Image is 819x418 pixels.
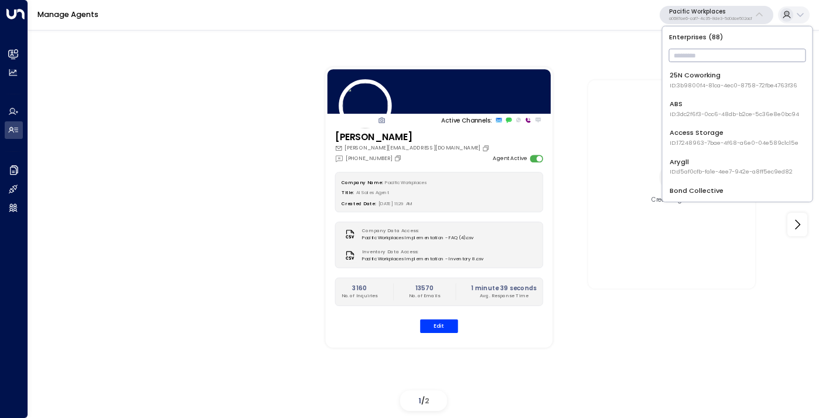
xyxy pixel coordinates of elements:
[335,154,404,163] div: [PHONE_NUMBER]
[409,293,439,300] p: No. of Emails
[651,195,692,204] div: Create Agent
[669,8,752,15] p: Pacific Workplaces
[420,319,458,332] button: Edit
[342,189,354,195] label: Title:
[425,396,429,406] span: 2
[362,256,484,263] span: Pacific Workplaces Implementation - Inventory 8.csv
[666,30,808,44] p: Enterprises ( 88 )
[441,115,492,124] p: Active Channels:
[342,293,377,300] p: No. of Inquiries
[471,293,536,300] p: Avg. Response Time
[670,99,799,118] div: ABS
[471,283,536,292] h2: 1 minute 39 seconds
[378,200,413,206] span: [DATE] 11:29 AM
[362,235,474,242] span: Pacific Workplaces Implementation - FAQ (4).csv
[670,70,797,90] div: 25N Coworking
[660,6,773,25] button: Pacific Workplacesa0687ae6-caf7-4c35-8de3-5d0dae502acf
[670,110,799,118] span: ID: 3dc2f6f3-0cc6-48db-b2ce-5c36e8e0bc94
[342,200,376,206] label: Created Date:
[342,283,377,292] h2: 3160
[37,9,98,19] a: Manage Agents
[335,144,492,152] div: [PERSON_NAME][EMAIL_ADDRESS][DOMAIN_NAME]
[418,396,421,406] span: 1
[493,155,527,163] label: Agent Active
[670,197,806,205] span: ID: e5c8f306-7b86-487b-8d28-d066bc04964e
[394,155,404,162] button: Copy
[400,390,447,411] div: /
[670,128,798,147] div: Access Storage
[670,139,798,147] span: ID: 17248963-7bae-4f68-a6e0-04e589c1c15e
[362,227,470,235] label: Company Data Access:
[670,157,793,176] div: Arygll
[356,189,390,195] span: AI Sales Agent
[385,179,426,185] span: Pacific Workplaces
[670,186,806,205] div: Bond Collective
[482,144,492,152] button: Copy
[409,283,439,292] h2: 13570
[670,168,793,176] span: ID: d5af0cfb-fa1e-4ee7-942e-a8ff5ec9ed82
[669,16,752,21] p: a0687ae6-caf7-4c35-8de3-5d0dae502acf
[362,249,480,256] label: Inventory Data Access:
[342,179,383,185] label: Company Name:
[670,81,797,90] span: ID: 3b9800f4-81ca-4ec0-8758-72fbe4763f36
[335,131,492,144] h3: [PERSON_NAME]
[339,79,391,132] img: 14_headshot.jpg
